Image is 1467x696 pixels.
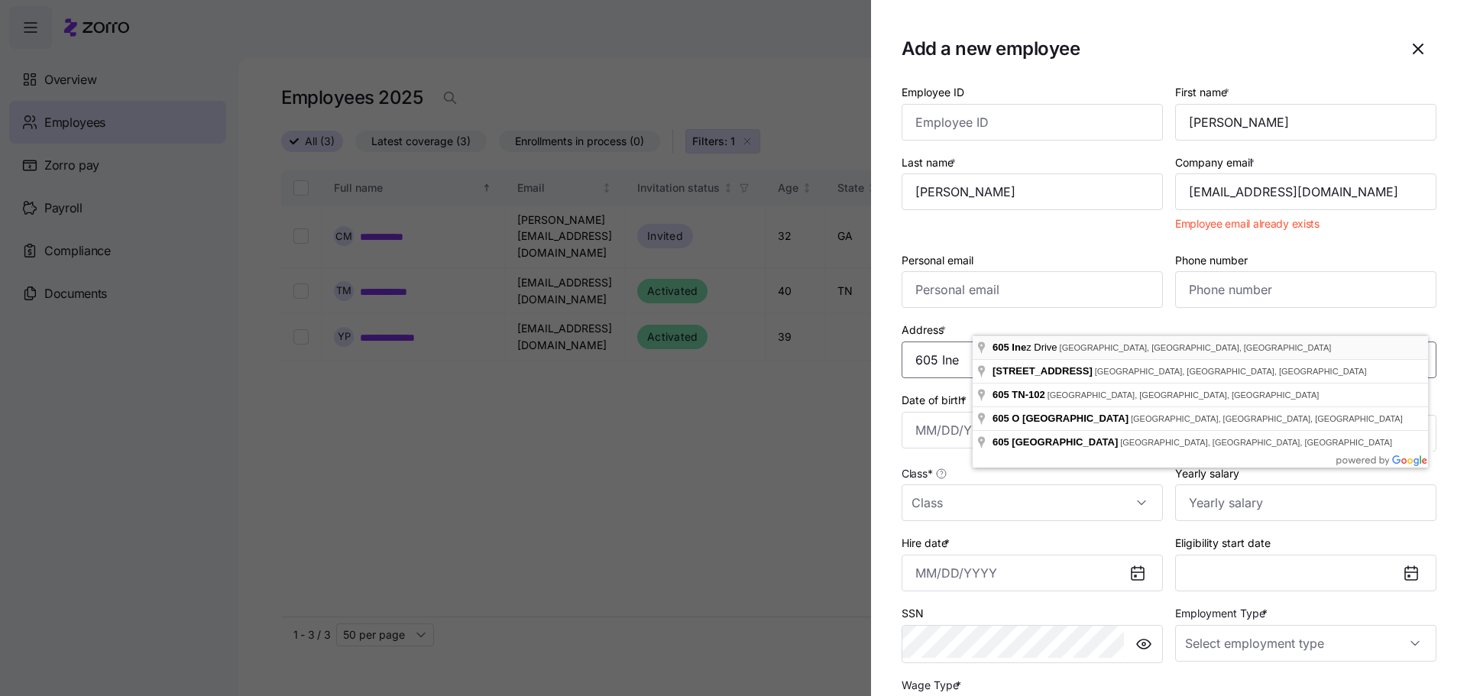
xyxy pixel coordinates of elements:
span: [GEOGRAPHIC_DATA] [1012,436,1118,448]
input: MM/DD/YYYY [902,412,1163,448]
label: Hire date [902,535,953,552]
label: Date of birth [902,392,970,409]
span: O [GEOGRAPHIC_DATA] [1012,413,1129,424]
input: Yearly salary [1175,484,1436,521]
span: Class * [902,466,932,481]
label: Last name [902,154,959,171]
span: z Drive [993,342,1060,353]
label: Yearly salary [1175,465,1239,482]
label: Personal email [902,252,973,269]
h1: Add a new employee [902,37,1080,60]
input: Address [902,342,1436,378]
span: [GEOGRAPHIC_DATA], [GEOGRAPHIC_DATA], [GEOGRAPHIC_DATA] [1131,414,1403,423]
span: [STREET_ADDRESS] [993,365,1093,377]
label: Company email [1175,154,1258,171]
input: First name [1175,104,1436,141]
label: Employment Type [1175,605,1271,622]
label: First name [1175,84,1232,101]
label: Employee ID [902,84,964,101]
label: Phone number [1175,252,1248,269]
input: Last name [902,173,1163,210]
label: SSN [902,605,924,622]
input: Company email [1175,173,1436,210]
span: 605 [993,413,1009,424]
span: 605 [993,436,1009,448]
span: Employee email already exists [1175,216,1320,231]
input: Personal email [902,271,1163,308]
label: Eligibility start date [1175,535,1271,552]
input: Phone number [1175,271,1436,308]
input: Class [902,484,1163,521]
input: Employee ID [902,104,1163,141]
span: [GEOGRAPHIC_DATA], [GEOGRAPHIC_DATA], [GEOGRAPHIC_DATA] [1120,438,1392,447]
span: 605 TN-102 [993,389,1045,400]
label: Address [902,322,949,338]
label: Wage Type [902,677,964,694]
span: [GEOGRAPHIC_DATA], [GEOGRAPHIC_DATA], [GEOGRAPHIC_DATA] [1048,390,1320,400]
input: Select employment type [1175,625,1436,662]
span: Ine [1012,342,1026,353]
span: [GEOGRAPHIC_DATA], [GEOGRAPHIC_DATA], [GEOGRAPHIC_DATA] [1060,343,1332,352]
span: [GEOGRAPHIC_DATA], [GEOGRAPHIC_DATA], [GEOGRAPHIC_DATA] [1095,367,1367,376]
span: 605 [993,342,1009,353]
input: MM/DD/YYYY [902,555,1163,591]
